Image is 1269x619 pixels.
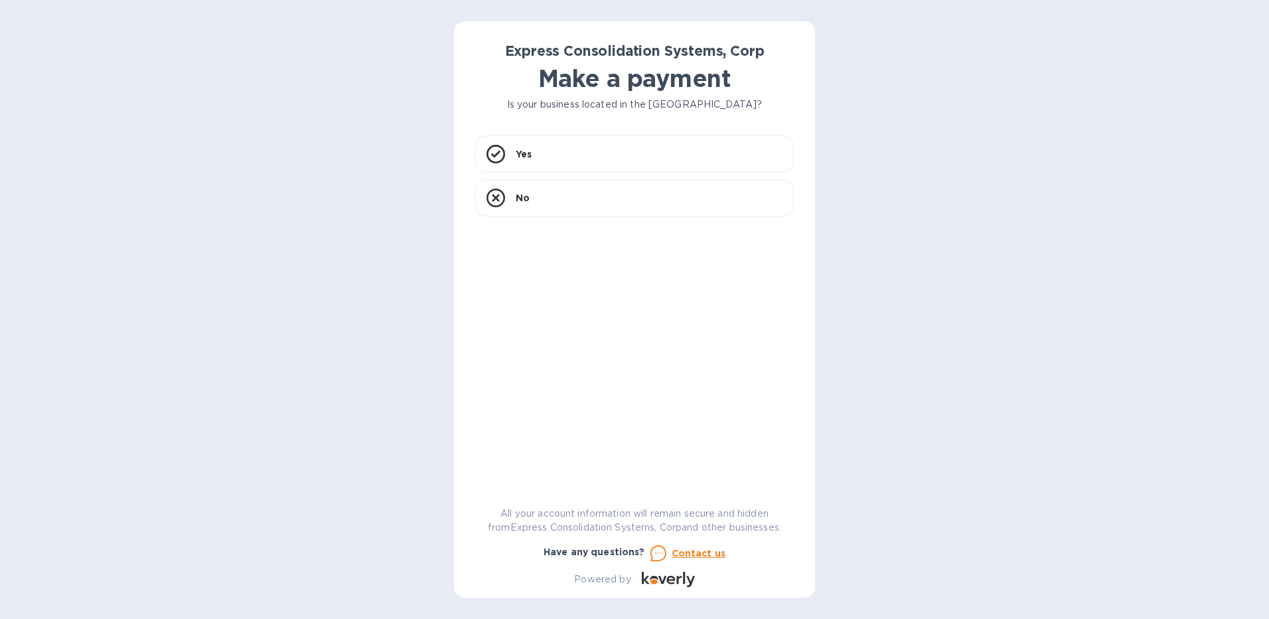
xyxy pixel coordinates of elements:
[475,507,794,535] p: All your account information will remain secure and hidden from Express Consolidation Systems, Co...
[516,147,532,161] p: Yes
[544,547,645,557] b: Have any questions?
[516,191,530,205] p: No
[574,573,631,586] p: Powered by
[475,64,794,92] h1: Make a payment
[505,43,765,59] b: Express Consolidation Systems, Corp
[475,98,794,112] p: Is your business located in the [GEOGRAPHIC_DATA]?
[672,548,726,559] u: Contact us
